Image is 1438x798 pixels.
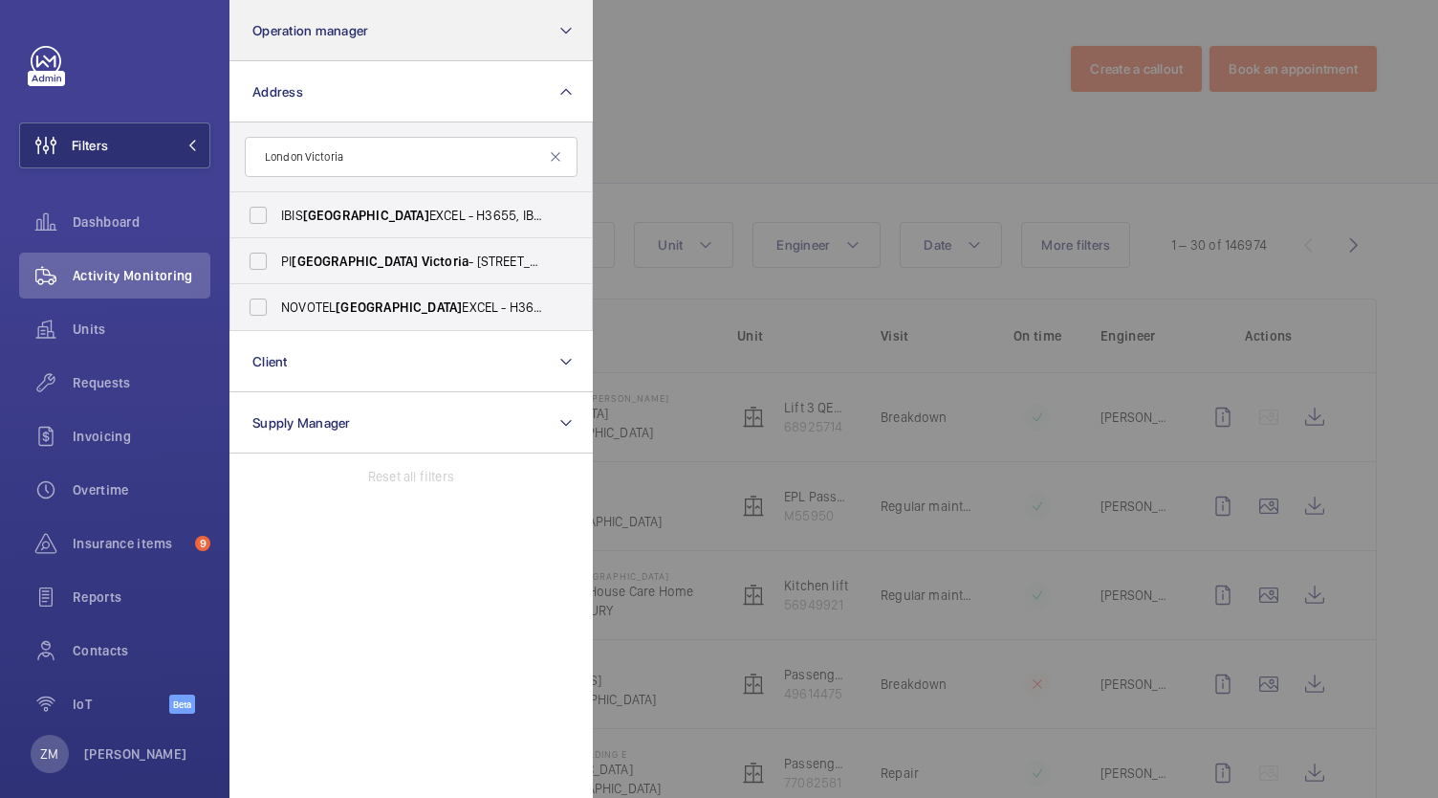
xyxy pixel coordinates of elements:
[73,695,169,714] span: IoT
[195,536,210,551] span: 9
[19,122,210,168] button: Filters
[73,587,210,607] span: Reports
[73,480,210,499] span: Overtime
[84,744,187,764] p: [PERSON_NAME]
[40,744,58,764] p: ZM
[73,320,210,339] span: Units
[73,266,210,285] span: Activity Monitoring
[73,427,210,446] span: Invoicing
[73,373,210,392] span: Requests
[169,695,195,714] span: Beta
[73,212,210,232] span: Dashboard
[73,534,187,553] span: Insurance items
[72,136,108,155] span: Filters
[73,641,210,660] span: Contacts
